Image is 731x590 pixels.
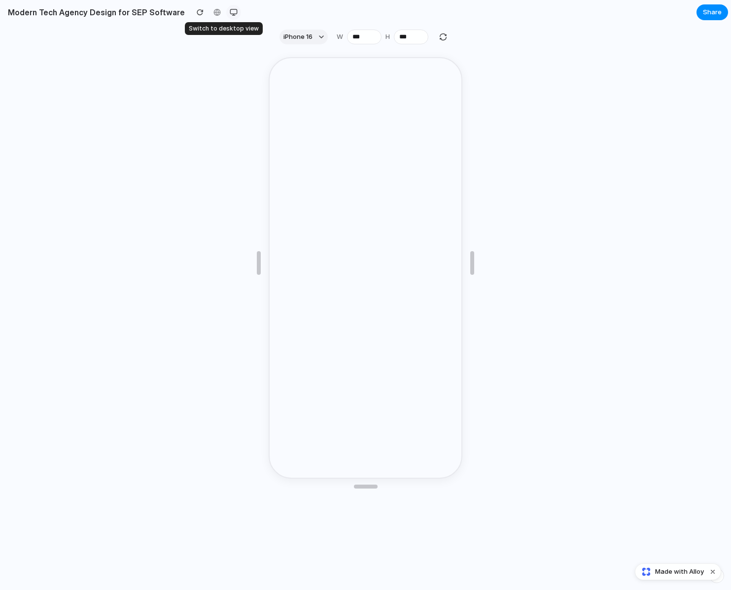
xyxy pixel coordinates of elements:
[185,22,263,35] div: Switch to desktop view
[696,4,728,20] button: Share
[703,7,722,17] span: Share
[655,567,704,577] span: Made with Alloy
[283,32,313,42] span: iPhone 16
[385,32,390,42] label: H
[635,567,705,577] a: Made with Alloy
[279,30,328,44] button: iPhone 16
[707,566,719,578] button: Dismiss watermark
[4,6,185,18] h2: Modern Tech Agency Design for SEP Software
[337,32,343,42] label: W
